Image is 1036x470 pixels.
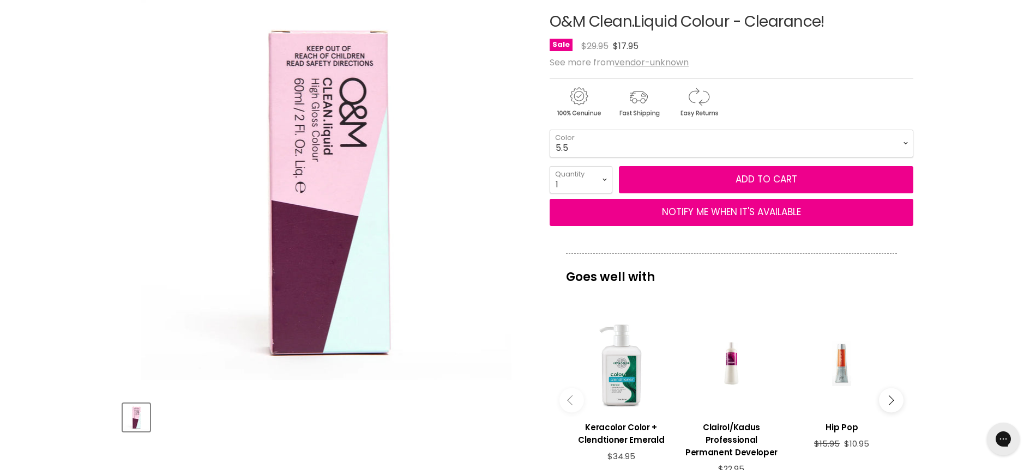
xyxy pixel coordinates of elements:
[581,40,609,52] span: $29.95
[123,404,150,431] button: O&M Clean.Liquid Colour - Clearance!
[682,421,781,459] h3: Clairol/Kadus Professional Permanent Developer
[619,166,913,193] button: Add to cart
[670,86,727,119] img: returns.gif
[550,199,913,226] button: NOTIFY ME WHEN IT'S AVAILABLE
[615,56,689,69] a: vendor-unknown
[571,413,671,451] a: View product:Keracolor Color + Clendtioner Emerald
[610,86,667,119] img: shipping.gif
[124,405,149,430] img: O&M Clean.Liquid Colour - Clearance!
[121,400,532,431] div: Product thumbnails
[566,253,897,289] p: Goes well with
[814,438,840,449] span: $15.95
[844,438,869,449] span: $10.95
[613,40,639,52] span: $17.95
[550,39,573,51] span: Sale
[571,421,671,446] h3: Keracolor Color + Clendtioner Emerald
[736,173,797,186] span: Add to cart
[550,56,689,69] span: See more from
[792,421,892,434] h3: Hip Pop
[550,14,913,30] h1: O&M Clean.Liquid Colour - Clearance!
[981,419,1025,459] iframe: Gorgias live chat messenger
[792,413,892,439] a: View product:Hip Pop
[682,413,781,464] a: View product:Clairol/Kadus Professional Permanent Developer
[550,86,607,119] img: genuine.gif
[550,166,612,193] select: Quantity
[607,450,635,462] span: $34.95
